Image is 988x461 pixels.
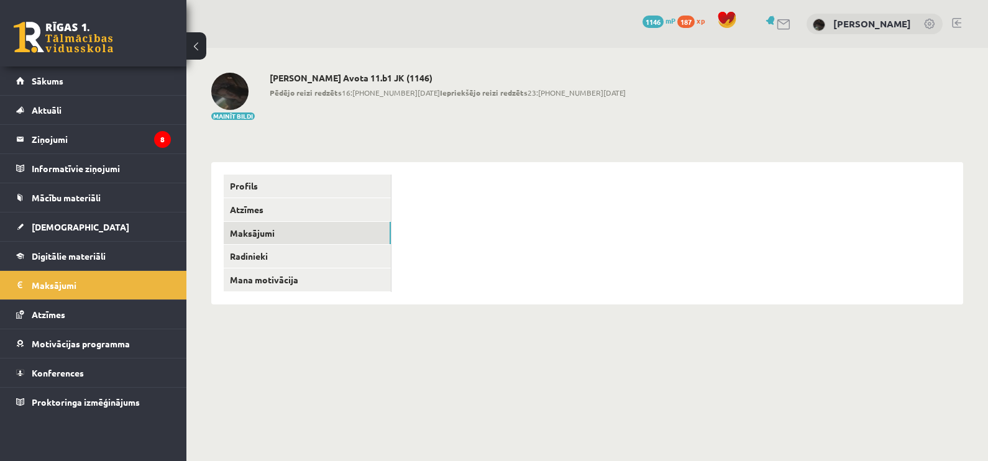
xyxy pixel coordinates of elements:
a: Rīgas 1. Tālmācības vidusskola [14,22,113,53]
a: Proktoringa izmēģinājums [16,388,171,416]
legend: Ziņojumi [32,125,171,153]
img: Violeta Avota [813,19,825,31]
span: Digitālie materiāli [32,250,106,262]
a: Informatīvie ziņojumi [16,154,171,183]
a: Sākums [16,66,171,95]
a: Maksājumi [16,271,171,299]
legend: Maksājumi [32,271,171,299]
a: Digitālie materiāli [16,242,171,270]
span: xp [697,16,705,25]
i: 8 [154,131,171,148]
b: Iepriekšējo reizi redzēts [440,88,528,98]
a: Maksājumi [224,222,391,245]
span: 16:[PHONE_NUMBER][DATE] 23:[PHONE_NUMBER][DATE] [270,87,626,98]
a: Ziņojumi8 [16,125,171,153]
h2: [PERSON_NAME] Avota 11.b1 JK (1146) [270,73,626,83]
a: Atzīmes [224,198,391,221]
span: Atzīmes [32,309,65,320]
b: Pēdējo reizi redzēts [270,88,342,98]
span: 187 [677,16,695,28]
span: Motivācijas programma [32,338,130,349]
a: Mana motivācija [224,268,391,291]
img: Violeta Avota [211,73,249,110]
legend: Informatīvie ziņojumi [32,154,171,183]
a: Motivācijas programma [16,329,171,358]
a: [PERSON_NAME] [833,17,911,30]
a: Konferences [16,358,171,387]
button: Mainīt bildi [211,112,255,120]
a: [DEMOGRAPHIC_DATA] [16,212,171,241]
span: Proktoringa izmēģinājums [32,396,140,408]
span: 1146 [643,16,664,28]
a: 1146 mP [643,16,675,25]
span: Aktuāli [32,104,62,116]
span: Konferences [32,367,84,378]
a: Atzīmes [16,300,171,329]
a: Radinieki [224,245,391,268]
span: [DEMOGRAPHIC_DATA] [32,221,129,232]
span: Mācību materiāli [32,192,101,203]
a: Aktuāli [16,96,171,124]
a: Mācību materiāli [16,183,171,212]
span: Sākums [32,75,63,86]
span: mP [666,16,675,25]
a: 187 xp [677,16,711,25]
a: Profils [224,175,391,198]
